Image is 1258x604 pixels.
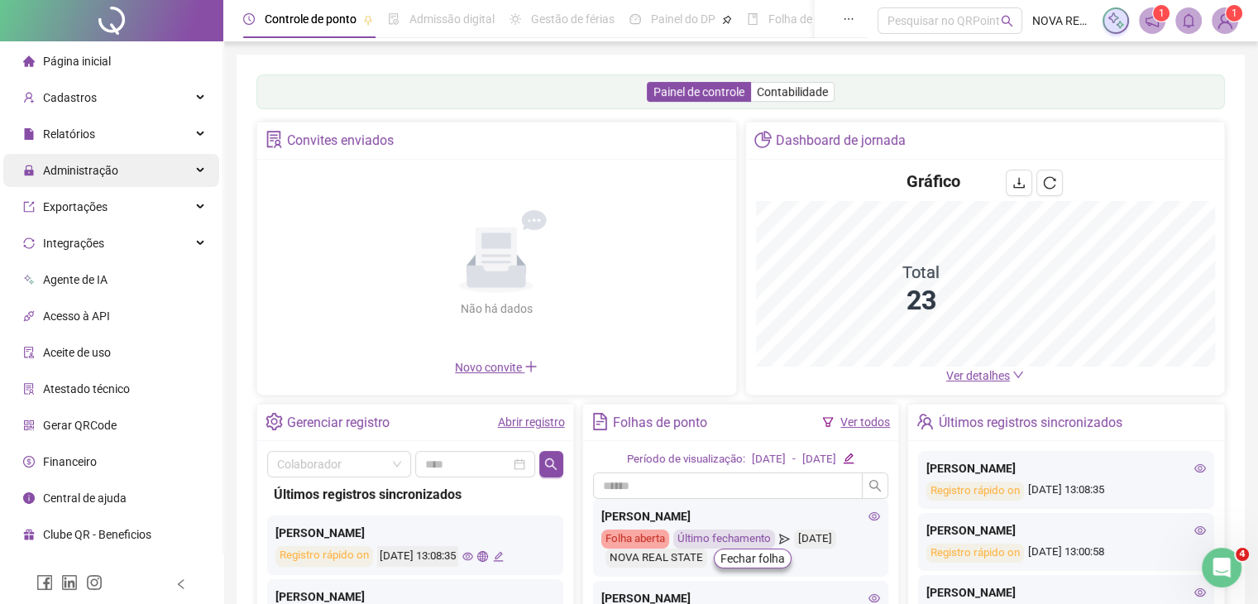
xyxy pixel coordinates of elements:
[822,416,834,428] span: filter
[493,551,504,562] span: edit
[86,574,103,591] span: instagram
[265,12,356,26] span: Controle de ponto
[43,237,104,250] span: Integrações
[36,574,53,591] span: facebook
[843,13,854,25] span: ellipsis
[926,521,1206,539] div: [PERSON_NAME]
[653,85,744,98] span: Painel de controle
[377,546,458,567] div: [DATE] 13:08:35
[43,528,151,541] span: Clube QR - Beneficios
[243,13,255,25] span: clock-circle
[462,551,473,562] span: eye
[23,128,35,140] span: file
[175,578,187,590] span: left
[531,12,615,26] span: Gestão de férias
[802,451,836,468] div: [DATE]
[1194,463,1206,474] span: eye
[43,382,130,395] span: Atestado técnico
[43,273,108,286] span: Agente de IA
[779,530,790,549] span: send
[287,409,390,437] div: Gerenciar registro
[926,544,1206,563] div: [DATE] 13:00:58
[509,13,521,25] span: sun
[747,13,758,25] span: book
[23,165,35,176] span: lock
[275,546,373,567] div: Registro rápido on
[1236,548,1249,561] span: 4
[720,549,785,568] span: Fechar folha
[946,369,1024,382] a: Ver detalhes down
[23,55,35,67] span: home
[591,413,609,430] span: file-text
[1159,7,1165,19] span: 1
[601,507,881,525] div: [PERSON_NAME]
[1226,5,1242,22] sup: Atualize o seu contato no menu Meus Dados
[1032,12,1093,30] span: NOVA REAL STATE
[498,415,565,429] a: Abrir registro
[627,451,745,468] div: Período de visualização:
[926,482,1206,501] div: [DATE] 13:08:35
[43,127,95,141] span: Relatórios
[1202,548,1241,587] iframe: Intercom live chat
[363,15,373,25] span: pushpin
[43,491,127,505] span: Central de ajuda
[43,164,118,177] span: Administração
[605,549,707,568] div: NOVA REAL STATE
[613,409,707,437] div: Folhas de ponto
[23,456,35,467] span: dollar
[752,451,786,468] div: [DATE]
[794,530,836,549] div: [DATE]
[274,484,557,505] div: Últimos registros sincronizados
[43,55,111,68] span: Página inicial
[840,415,890,429] a: Ver todos
[843,453,854,463] span: edit
[714,549,792,568] button: Fechar folha
[43,200,108,213] span: Exportações
[43,346,111,359] span: Aceite de uso
[23,419,35,431] span: qrcode
[43,455,97,468] span: Financeiro
[1043,176,1056,189] span: reload
[722,15,732,25] span: pushpin
[23,310,35,322] span: api
[946,369,1010,382] span: Ver detalhes
[757,85,828,98] span: Contabilidade
[23,492,35,504] span: info-circle
[1213,8,1237,33] img: 80526
[1194,525,1206,536] span: eye
[1012,369,1024,381] span: down
[477,551,488,562] span: global
[43,91,97,104] span: Cadastros
[1232,7,1237,19] span: 1
[776,127,906,155] div: Dashboard de jornada
[629,13,641,25] span: dashboard
[926,544,1024,563] div: Registro rápido on
[388,13,399,25] span: file-done
[926,583,1206,602] div: [PERSON_NAME]
[43,309,110,323] span: Acesso à API
[1145,13,1160,28] span: notification
[265,131,283,148] span: solution
[23,237,35,249] span: sync
[754,131,772,148] span: pie-chart
[792,451,796,468] div: -
[601,530,669,549] div: Folha aberta
[868,592,880,604] span: eye
[1107,12,1125,30] img: sparkle-icon.fc2bf0ac1784a2077858766a79e2daf3.svg
[939,409,1122,437] div: Últimos registros sincronizados
[275,524,555,542] div: [PERSON_NAME]
[906,170,960,193] h4: Gráfico
[1181,13,1196,28] span: bell
[409,12,495,26] span: Admissão digital
[23,529,35,540] span: gift
[420,300,572,318] div: Não há dados
[544,458,557,471] span: search
[651,12,715,26] span: Painel do DP
[868,511,880,522] span: eye
[265,413,283,430] span: setting
[1001,15,1013,27] span: search
[287,127,394,155] div: Convites enviados
[926,459,1206,477] div: [PERSON_NAME]
[1012,176,1026,189] span: download
[916,413,934,430] span: team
